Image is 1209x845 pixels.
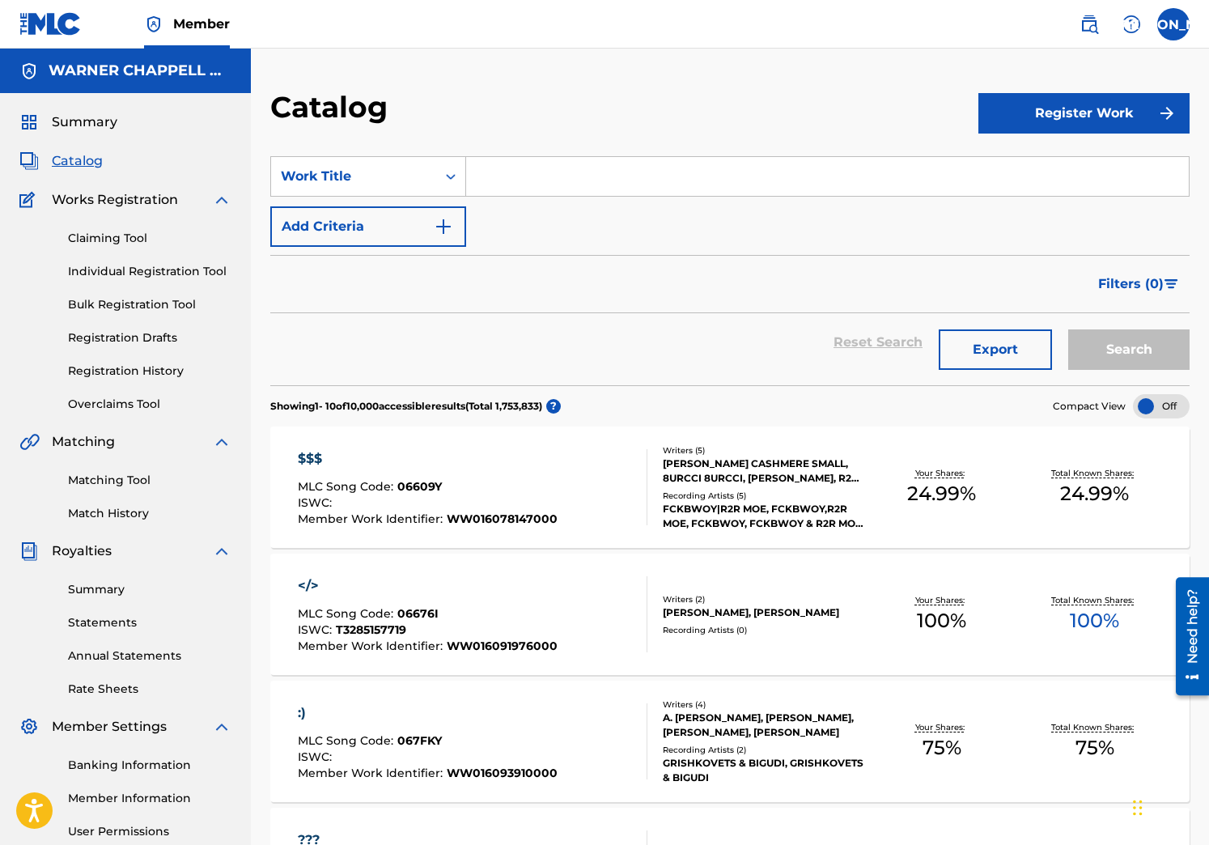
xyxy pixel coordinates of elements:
span: Member [173,15,230,33]
span: Filters ( 0 ) [1098,274,1164,294]
p: Your Shares: [915,467,969,479]
span: ? [546,399,561,414]
img: help [1122,15,1141,34]
span: WW016078147000 [447,512,558,526]
iframe: Resource Center [1164,571,1209,702]
a: Public Search [1073,8,1105,40]
p: Your Shares: [915,721,969,733]
img: Works Registration [19,190,40,210]
div: [PERSON_NAME], [PERSON_NAME] [663,605,866,620]
a: User Permissions [68,823,231,840]
span: Member Work Identifier : [298,766,447,780]
button: Register Work [978,93,1190,134]
a: </>MLC Song Code:06676IISWC:T3285157719Member Work Identifier:WW016091976000Writers (2)[PERSON_NA... [270,554,1190,675]
div: Writers ( 4 ) [663,699,866,711]
img: expand [212,541,231,561]
div: Work Title [281,167,426,186]
p: Showing 1 - 10 of 10,000 accessible results (Total 1,753,833 ) [270,399,542,414]
div: Help [1115,8,1147,40]
a: $$$MLC Song Code:06609YISWC:Member Work Identifier:WW016078147000Writers (5)[PERSON_NAME] CASHMER... [270,427,1190,548]
span: 06676I [397,606,439,621]
img: expand [212,432,231,452]
h2: Catalog [270,89,396,125]
span: Member Work Identifier : [298,639,447,653]
a: :)MLC Song Code:067FKYISWC:Member Work Identifier:WW016093910000Writers (4)A. [PERSON_NAME], [PER... [270,681,1190,802]
img: Matching [19,432,40,452]
img: Accounts [19,62,39,81]
img: 9d2ae6d4665cec9f34b9.svg [434,217,453,236]
a: Rate Sheets [68,681,231,698]
form: Search Form [270,156,1190,385]
img: expand [212,717,231,737]
span: Matching [52,432,115,452]
p: Total Known Shares: [1051,467,1138,479]
img: Top Rightsholder [144,15,163,34]
a: Bulk Registration Tool [68,296,231,313]
span: Works Registration [52,190,178,210]
span: MLC Song Code : [298,479,397,494]
a: Summary [68,581,231,598]
iframe: Chat Widget [1128,767,1209,845]
div: Drag [1133,783,1143,832]
a: Annual Statements [68,648,231,665]
span: 100 % [1070,606,1119,635]
a: Individual Registration Tool [68,263,231,280]
a: Member Information [68,790,231,807]
img: search [1080,15,1099,34]
span: MLC Song Code : [298,733,397,748]
div: :) [298,703,558,723]
img: MLC Logo [19,12,82,36]
div: FCKBWOY|R2R MOE, FCKBWOY,R2R MOE, FCKBWOY, FCKBWOY & R2R MOE, R2R MOE|FCKBWOY [663,502,866,531]
span: ISWC : [298,495,336,510]
span: 24.99 % [907,479,976,508]
span: T3285157719 [336,622,406,637]
div: </> [298,576,558,596]
span: ISWC : [298,749,336,764]
img: expand [212,190,231,210]
span: 06609Y [397,479,442,494]
a: CatalogCatalog [19,151,103,171]
span: Summary [52,113,117,132]
div: [PERSON_NAME] CASHMERE SMALL, 8URCCI 8URCCI, [PERSON_NAME], R2R [PERSON_NAME] JUBILEE [663,456,866,486]
span: Member Work Identifier : [298,512,447,526]
p: Total Known Shares: [1051,721,1138,733]
a: Registration Drafts [68,329,231,346]
span: 24.99 % [1060,479,1129,508]
div: Recording Artists ( 5 ) [663,490,866,502]
img: Catalog [19,151,39,171]
div: User Menu [1157,8,1190,40]
div: Recording Artists ( 0 ) [663,624,866,636]
span: Royalties [52,541,112,561]
span: Compact View [1053,399,1126,414]
button: Filters (0) [1088,264,1190,304]
h5: WARNER CHAPPELL MUSIC INC [49,62,231,80]
button: Export [939,329,1052,370]
span: WW016093910000 [447,766,558,780]
p: Your Shares: [915,594,969,606]
span: MLC Song Code : [298,606,397,621]
div: Writers ( 2 ) [663,593,866,605]
div: Writers ( 5 ) [663,444,866,456]
div: A. [PERSON_NAME], [PERSON_NAME], [PERSON_NAME], [PERSON_NAME] [663,711,866,740]
a: Overclaims Tool [68,396,231,413]
img: f7272a7cc735f4ea7f67.svg [1157,104,1177,123]
img: Royalties [19,541,39,561]
a: Registration History [68,363,231,380]
a: Banking Information [68,757,231,774]
img: Summary [19,113,39,132]
a: Match History [68,505,231,522]
a: SummarySummary [19,113,117,132]
div: Recording Artists ( 2 ) [663,744,866,756]
a: Claiming Tool [68,230,231,247]
span: ISWC : [298,622,336,637]
button: Add Criteria [270,206,466,247]
a: Matching Tool [68,472,231,489]
div: $$$ [298,449,558,469]
span: 100 % [917,606,966,635]
span: Member Settings [52,717,167,737]
img: filter [1164,279,1178,289]
span: Catalog [52,151,103,171]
